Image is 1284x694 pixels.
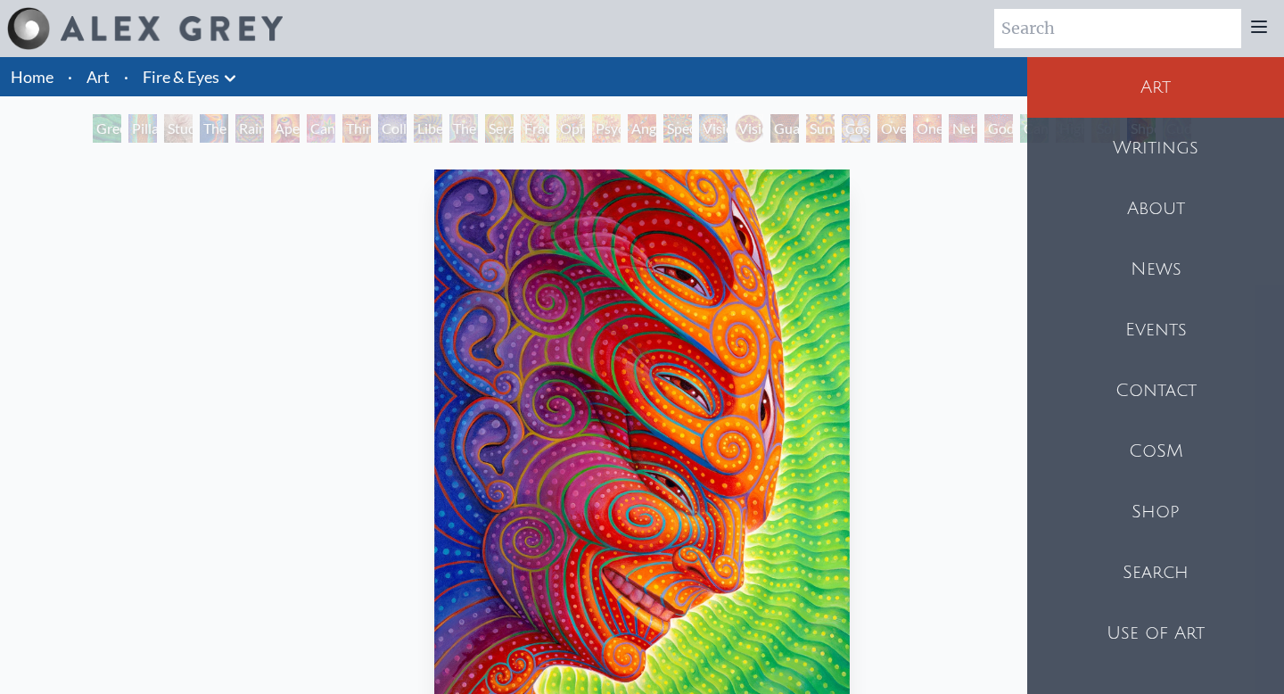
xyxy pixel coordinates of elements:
[61,57,79,96] li: ·
[414,114,442,143] div: Liberation Through Seeing
[663,114,692,143] div: Spectral Lotus
[913,114,942,143] div: One
[86,64,110,89] a: Art
[342,114,371,143] div: Third Eye Tears of Joy
[271,114,300,143] div: Aperture
[200,114,228,143] div: The Torch
[117,57,136,96] li: ·
[521,114,549,143] div: Fractal Eyes
[1027,360,1284,421] a: Contact
[628,114,656,143] div: Angel Skin
[1027,421,1284,482] a: CoSM
[1027,300,1284,360] a: Events
[806,114,835,143] div: Sunyata
[1027,57,1284,118] a: Art
[592,114,621,143] div: Psychomicrograph of a Fractal Paisley Cherub Feather Tip
[770,114,799,143] div: Guardian of Infinite Vision
[128,114,157,143] div: Pillar of Awareness
[485,114,514,143] div: Seraphic Transport Docking on the Third Eye
[11,67,53,87] a: Home
[143,64,219,89] a: Fire & Eyes
[994,9,1241,48] input: Search
[984,114,1013,143] div: Godself
[235,114,264,143] div: Rainbow Eye Ripple
[1027,603,1284,664] a: Use of Art
[735,114,763,143] div: Vision Crystal Tondo
[556,114,585,143] div: Ophanic Eyelash
[93,114,121,143] div: Green Hand
[307,114,335,143] div: Cannabis Sutra
[164,114,193,143] div: Study for the Great Turn
[1027,118,1284,178] a: Writings
[842,114,870,143] div: Cosmic Elf
[1020,114,1049,143] div: Cannafist
[378,114,407,143] div: Collective Vision
[1027,542,1284,603] a: Search
[877,114,906,143] div: Oversoul
[1027,178,1284,239] a: About
[699,114,728,143] div: Vision Crystal
[1027,239,1284,300] a: News
[1027,482,1284,542] a: Shop
[449,114,478,143] div: The Seer
[949,114,977,143] div: Net of Being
